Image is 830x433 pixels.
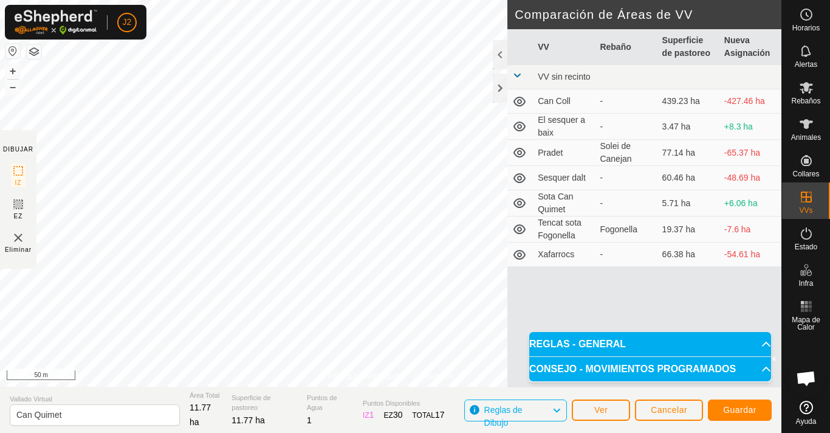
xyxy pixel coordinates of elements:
[782,396,830,430] a: Ayuda
[600,140,652,165] div: Solei de Canejan
[792,170,819,178] span: Collares
[719,243,781,267] td: -54.61 ha
[600,171,652,184] div: -
[657,216,719,243] td: 19.37 ha
[600,120,652,133] div: -
[5,80,20,94] button: –
[635,400,703,421] button: Cancelar
[657,166,719,190] td: 60.46 ha
[11,230,26,245] img: VV
[533,29,595,65] th: VV
[413,371,453,382] a: Contáctenos
[572,400,630,421] button: Ver
[5,245,32,254] span: Eliminar
[719,190,781,216] td: +6.06 ha
[719,166,781,190] td: -48.69 ha
[798,280,813,287] span: Infra
[533,140,595,166] td: Pradet
[328,371,398,382] a: Política de Privacidad
[791,97,820,105] span: Rebaños
[795,61,817,68] span: Alertas
[792,24,820,32] span: Horarios
[538,72,590,81] span: VV sin recinto
[307,393,353,413] span: Puntos de Agua
[384,409,403,421] div: EZ
[533,166,595,190] td: Sesquer dalt
[796,418,817,425] span: Ayuda
[232,415,265,425] span: 11.77 ha
[657,190,719,216] td: 5.71 ha
[657,114,719,140] td: 3.47 ha
[27,44,41,59] button: Capas del Mapa
[657,140,719,166] td: 77.14 ha
[363,398,445,409] span: Puntos Disponibles
[719,89,781,114] td: -427.46 ha
[719,29,781,65] th: Nueva Asignación
[307,415,312,425] span: 1
[719,140,781,166] td: -65.37 ha
[393,410,403,420] span: 30
[785,316,827,331] span: Mapa de Calor
[3,145,33,154] div: DIBUJAR
[15,178,22,187] span: IZ
[5,44,20,58] button: Restablecer Mapa
[533,89,595,114] td: Can Coll
[533,243,595,267] td: Xafarrocs
[529,364,736,374] span: CONSEJO - MOVIMIENTOS PROGRAMADOS
[600,197,652,210] div: -
[533,216,595,243] td: Tencat sota Fogonella
[529,357,771,381] p-accordion-header: CONSEJO - MOVIMIENTOS PROGRAMADOS
[600,248,652,261] div: -
[529,332,771,356] p-accordion-header: REGLAS - GENERAL
[723,405,756,415] span: Guardar
[10,394,180,404] span: Vallado Virtual
[657,243,719,267] td: 66.38 ha
[795,243,817,251] span: Estado
[594,405,608,415] span: Ver
[190,403,211,427] span: 11.77 ha
[799,207,812,214] span: VVs
[484,405,523,428] span: Reglas de Dibujo
[788,360,825,397] a: Obre el xat
[123,16,132,29] span: J2
[15,10,97,35] img: Logo Gallagher
[5,64,20,78] button: +
[369,410,374,420] span: 1
[14,212,23,221] span: EZ
[363,409,374,421] div: IZ
[719,216,781,243] td: -7.6 ha
[791,134,821,141] span: Animales
[708,400,772,421] button: Guardar
[600,223,652,236] div: Fogonella
[600,95,652,108] div: -
[515,7,781,22] h2: Comparación de Áreas de VV
[651,405,687,415] span: Cancelar
[232,393,297,413] span: Superficie de pastoreo
[533,190,595,216] td: Sota Can Quimet
[657,89,719,114] td: 439.23 ha
[657,29,719,65] th: Superficie de pastoreo
[435,410,445,420] span: 17
[533,114,595,140] td: El sesquer a baix
[529,339,626,349] span: REGLAS - GENERAL
[412,409,444,421] div: TOTAL
[719,114,781,140] td: +8.3 ha
[190,390,222,401] span: Área Total
[595,29,657,65] th: Rebaño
